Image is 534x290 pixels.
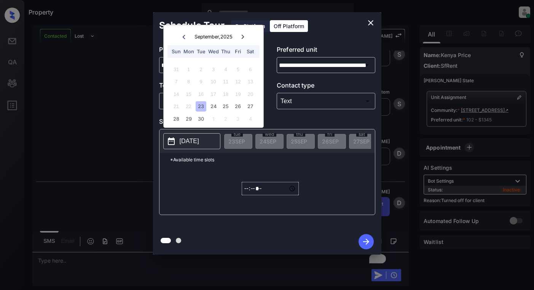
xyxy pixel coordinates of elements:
[183,76,194,87] div: Not available Monday, September 8th, 2025
[208,76,218,87] div: Not available Wednesday, September 10th, 2025
[270,20,308,32] div: Off Platform
[363,15,378,30] button: close
[183,114,194,124] div: Choose Monday, September 29th, 2025
[171,114,182,124] div: Choose Sunday, September 28th, 2025
[245,46,255,57] div: Sat
[196,76,206,87] div: Not available Tuesday, September 9th, 2025
[233,46,243,57] div: Fri
[196,46,206,57] div: Tue
[159,45,258,57] p: Preferred community
[194,34,233,40] div: September , 2025
[277,81,375,93] p: Contact type
[171,76,182,87] div: Not available Sunday, September 7th, 2025
[208,64,218,75] div: Not available Wednesday, September 3rd, 2025
[233,89,243,99] div: Not available Friday, September 19th, 2025
[183,64,194,75] div: Not available Monday, September 1st, 2025
[183,46,194,57] div: Mon
[171,89,182,99] div: Not available Sunday, September 14th, 2025
[242,166,299,211] div: off-platform-time-select
[208,114,218,124] div: Choose Wednesday, October 1st, 2025
[171,101,182,112] div: Not available Sunday, September 21st, 2025
[180,137,199,146] p: [DATE]
[245,114,255,124] div: Choose Saturday, October 4th, 2025
[196,89,206,99] div: Not available Tuesday, September 16th, 2025
[231,20,269,32] div: On Platform
[170,153,375,166] p: *Available time slots
[245,76,255,87] div: Not available Saturday, September 13th, 2025
[196,64,206,75] div: Not available Tuesday, September 2nd, 2025
[208,89,218,99] div: Not available Wednesday, September 17th, 2025
[279,95,373,107] div: Text
[159,81,258,93] p: Tour type
[159,117,375,129] p: Select slot
[153,12,231,39] h2: Schedule Tour
[233,64,243,75] div: Not available Friday, September 5th, 2025
[163,133,220,149] button: [DATE]
[208,101,218,112] div: Choose Wednesday, September 24th, 2025
[220,46,231,57] div: Thu
[171,64,182,75] div: Not available Sunday, August 31st, 2025
[220,64,231,75] div: Not available Thursday, September 4th, 2025
[220,101,231,112] div: Choose Thursday, September 25th, 2025
[208,46,218,57] div: Wed
[161,95,256,107] div: In Person
[171,46,182,57] div: Sun
[166,63,261,125] div: month 2025-09
[277,45,375,57] p: Preferred unit
[220,114,231,124] div: Choose Thursday, October 2nd, 2025
[196,101,206,112] div: Choose Tuesday, September 23rd, 2025
[233,76,243,87] div: Not available Friday, September 12th, 2025
[183,101,194,112] div: Not available Monday, September 22nd, 2025
[245,64,255,75] div: Not available Saturday, September 6th, 2025
[233,101,243,112] div: Choose Friday, September 26th, 2025
[233,114,243,124] div: Choose Friday, October 3rd, 2025
[196,114,206,124] div: Choose Tuesday, September 30th, 2025
[220,76,231,87] div: Not available Thursday, September 11th, 2025
[245,101,255,112] div: Choose Saturday, September 27th, 2025
[362,60,372,70] button: Open
[245,89,255,99] div: Not available Saturday, September 20th, 2025
[220,89,231,99] div: Not available Thursday, September 18th, 2025
[183,89,194,99] div: Not available Monday, September 15th, 2025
